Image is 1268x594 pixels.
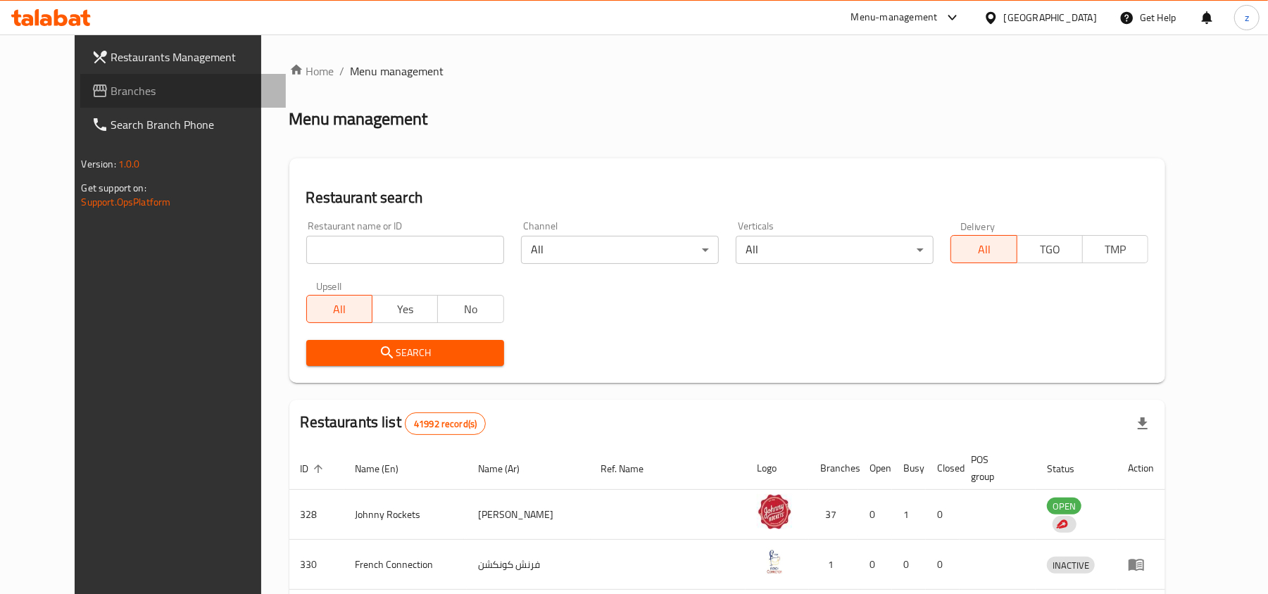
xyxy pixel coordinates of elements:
[111,116,275,133] span: Search Branch Phone
[80,40,287,74] a: Restaurants Management
[1004,10,1097,25] div: [GEOGRAPHIC_DATA]
[306,295,372,323] button: All
[1088,239,1143,260] span: TMP
[1053,516,1076,533] div: Indicates that the vendor menu management has been moved to DH Catalog service
[289,540,344,590] td: 330
[111,49,275,65] span: Restaurants Management
[306,187,1149,208] h2: Restaurant search
[306,340,504,366] button: Search
[437,295,503,323] button: No
[809,490,858,540] td: 37
[1055,518,1068,531] img: delivery hero logo
[378,299,432,320] span: Yes
[301,412,487,435] h2: Restaurants list
[892,540,926,590] td: 0
[444,299,498,320] span: No
[757,544,792,579] img: French Connection
[971,451,1019,485] span: POS group
[851,9,938,26] div: Menu-management
[306,236,504,264] input: Search for restaurant name or ID..
[82,179,146,197] span: Get support on:
[950,235,1017,263] button: All
[344,490,467,540] td: Johnny Rockets
[892,490,926,540] td: 1
[1126,407,1160,441] div: Export file
[858,540,892,590] td: 0
[289,63,334,80] a: Home
[316,281,342,291] label: Upsell
[809,447,858,490] th: Branches
[467,490,589,540] td: [PERSON_NAME]
[406,417,485,431] span: 41992 record(s)
[736,236,934,264] div: All
[858,447,892,490] th: Open
[1047,557,1095,574] span: INACTIVE
[601,460,662,477] span: Ref. Name
[521,236,719,264] div: All
[1082,235,1148,263] button: TMP
[809,540,858,590] td: 1
[960,221,996,231] label: Delivery
[351,63,444,80] span: Menu management
[340,63,345,80] li: /
[926,490,960,540] td: 0
[1023,239,1077,260] span: TGO
[318,344,493,362] span: Search
[82,193,171,211] a: Support.OpsPlatform
[757,494,792,529] img: Johnny Rockets
[1117,447,1165,490] th: Action
[313,299,367,320] span: All
[80,108,287,141] a: Search Branch Phone
[1128,556,1154,573] div: Menu
[301,460,327,477] span: ID
[289,63,1166,80] nav: breadcrumb
[926,447,960,490] th: Closed
[1047,498,1081,514] span: OPEN
[372,295,438,323] button: Yes
[111,82,275,99] span: Branches
[1017,235,1083,263] button: TGO
[344,540,467,590] td: French Connection
[82,155,116,173] span: Version:
[478,460,538,477] span: Name (Ar)
[746,447,809,490] th: Logo
[1047,460,1093,477] span: Status
[1245,10,1249,25] span: z
[80,74,287,108] a: Branches
[356,460,418,477] span: Name (En)
[957,239,1011,260] span: All
[467,540,589,590] td: فرنش كونكشن
[289,108,428,130] h2: Menu management
[405,412,486,435] div: Total records count
[892,447,926,490] th: Busy
[926,540,960,590] td: 0
[118,155,140,173] span: 1.0.0
[858,490,892,540] td: 0
[289,490,344,540] td: 328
